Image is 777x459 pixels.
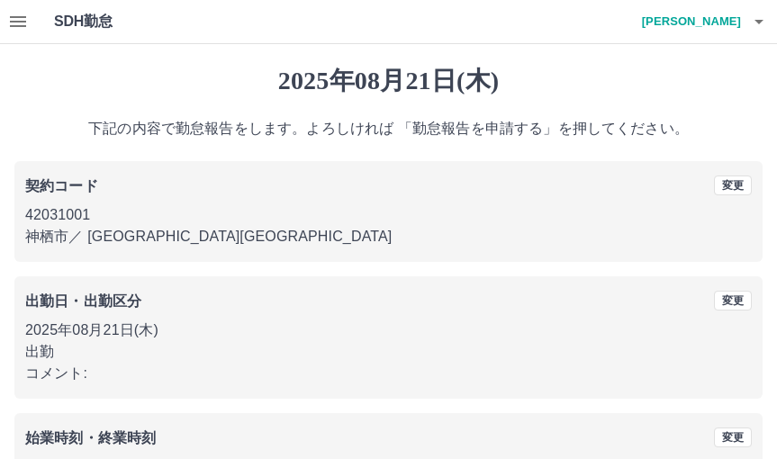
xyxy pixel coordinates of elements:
[714,175,752,195] button: 変更
[25,226,752,247] p: 神栖市 ／ [GEOGRAPHIC_DATA][GEOGRAPHIC_DATA]
[25,293,141,309] b: 出勤日・出勤区分
[25,363,752,384] p: コメント:
[25,178,98,193] b: 契約コード
[14,66,763,96] h1: 2025年08月21日(木)
[25,341,752,363] p: 出勤
[714,427,752,447] button: 変更
[25,430,156,445] b: 始業時刻・終業時刻
[25,319,752,341] p: 2025年08月21日(木)
[14,118,763,139] p: 下記の内容で勤怠報告をします。よろしければ 「勤怠報告を申請する」を押してください。
[714,291,752,310] button: 変更
[25,204,752,226] p: 42031001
